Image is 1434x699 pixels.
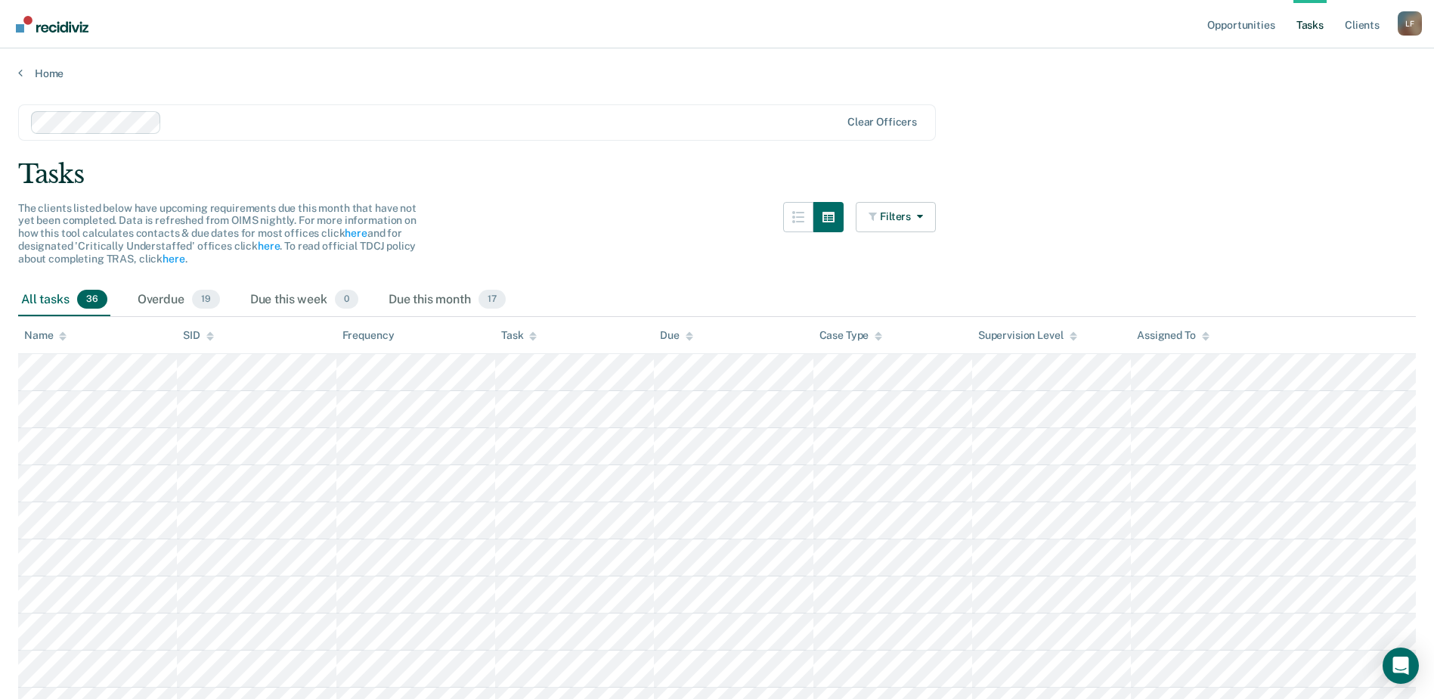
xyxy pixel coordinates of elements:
[335,290,358,309] span: 0
[342,329,395,342] div: Frequency
[24,329,67,342] div: Name
[479,290,506,309] span: 17
[18,67,1416,80] a: Home
[1383,648,1419,684] div: Open Intercom Messenger
[18,202,417,265] span: The clients listed below have upcoming requirements due this month that have not yet been complet...
[247,284,361,317] div: Due this week0
[18,159,1416,190] div: Tasks
[978,329,1077,342] div: Supervision Level
[258,240,280,252] a: here
[386,284,509,317] div: Due this month17
[18,284,110,317] div: All tasks36
[847,116,917,129] div: Clear officers
[135,284,223,317] div: Overdue19
[163,253,184,265] a: here
[819,329,883,342] div: Case Type
[1398,11,1422,36] button: Profile dropdown button
[192,290,220,309] span: 19
[16,16,88,33] img: Recidiviz
[77,290,107,309] span: 36
[501,329,537,342] div: Task
[183,329,214,342] div: SID
[660,329,693,342] div: Due
[345,227,367,239] a: here
[1137,329,1209,342] div: Assigned To
[1398,11,1422,36] div: L F
[856,202,936,232] button: Filters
